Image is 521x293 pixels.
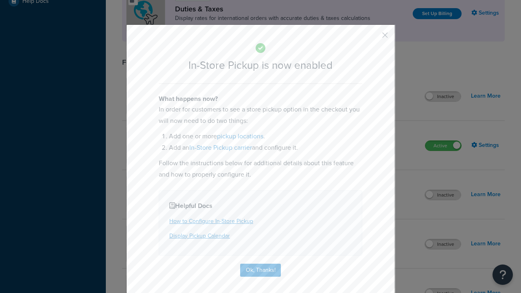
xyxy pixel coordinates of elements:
[240,264,281,277] button: Ok, Thanks!
[159,94,362,104] h4: What happens now?
[169,201,352,211] h4: Helpful Docs
[169,232,230,240] a: Display Pickup Calendar
[169,217,253,225] a: How to Configure In-Store Pickup
[217,131,263,141] a: pickup locations
[189,143,252,152] a: In-Store Pickup carrier
[159,104,362,127] p: In order for customers to see a store pickup option in the checkout you will now need to do two t...
[159,59,362,71] h2: In-Store Pickup is now enabled
[169,142,362,153] li: Add an and configure it.
[169,131,362,142] li: Add one or more .
[159,157,362,180] p: Follow the instructions below for additional details about this feature and how to properly confi...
